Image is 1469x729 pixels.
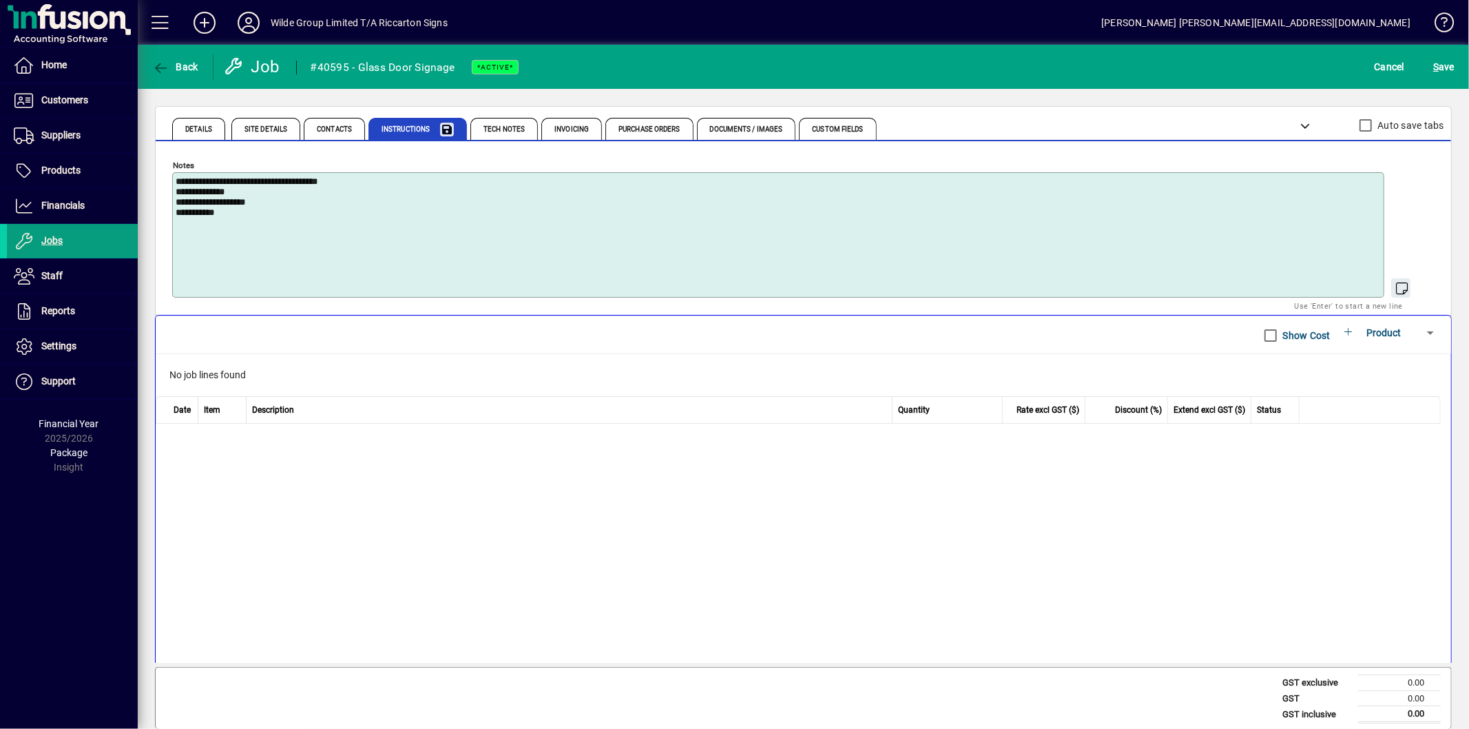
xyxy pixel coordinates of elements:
[1017,404,1079,416] span: Rate excl GST ($)
[317,126,352,133] span: Contacts
[1433,61,1439,72] span: S
[382,126,430,133] span: Instructions
[7,119,138,153] a: Suppliers
[41,165,81,176] span: Products
[7,83,138,118] a: Customers
[1358,675,1441,691] td: 0.00
[244,126,287,133] span: Site Details
[50,447,87,458] span: Package
[185,126,212,133] span: Details
[271,12,448,34] div: Wilde Group Limited T/A Riccarton Signs
[156,354,1451,396] div: No job lines found
[812,126,863,133] span: Custom Fields
[7,259,138,294] a: Staff
[41,376,76,387] span: Support
[618,126,680,133] span: Purchase Orders
[7,364,138,399] a: Support
[7,189,138,223] a: Financials
[483,126,525,133] span: Tech Notes
[149,54,202,79] button: Back
[41,200,85,211] span: Financials
[41,130,81,141] span: Suppliers
[1280,329,1331,342] label: Show Cost
[183,10,227,35] button: Add
[1375,119,1445,132] label: Auto save tabs
[41,235,63,246] span: Jobs
[554,126,589,133] span: Invoicing
[1430,54,1458,79] button: Save
[1358,690,1441,706] td: 0.00
[1174,404,1245,416] span: Extend excl GST ($)
[7,294,138,329] a: Reports
[1101,12,1410,34] div: [PERSON_NAME] [PERSON_NAME][EMAIL_ADDRESS][DOMAIN_NAME]
[898,404,930,416] span: Quantity
[252,404,294,416] span: Description
[1257,404,1281,416] span: Status
[1424,3,1452,48] a: Knowledge Base
[227,10,271,35] button: Profile
[1295,298,1403,314] mat-hint: Use 'Enter' to start a new line
[1375,56,1405,78] span: Cancel
[41,270,63,281] span: Staff
[7,48,138,83] a: Home
[710,126,783,133] span: Documents / Images
[41,59,67,70] span: Home
[1371,54,1408,79] button: Cancel
[41,305,75,316] span: Reports
[173,161,194,170] mat-label: Notes
[1366,327,1401,338] span: Product
[174,404,191,416] span: Date
[1275,706,1358,723] td: GST inclusive
[7,329,138,364] a: Settings
[39,418,99,429] span: Financial Year
[204,404,220,416] span: Item
[41,340,76,351] span: Settings
[1275,675,1358,691] td: GST exclusive
[152,61,198,72] span: Back
[41,94,88,105] span: Customers
[138,54,213,79] app-page-header-button: Back
[224,56,282,78] div: Job
[7,154,138,188] a: Products
[1115,404,1162,416] span: Discount (%)
[1358,706,1441,723] td: 0.00
[1275,690,1358,706] td: GST
[1433,56,1455,78] span: ave
[311,57,455,79] div: #40595 - Glass Door Signage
